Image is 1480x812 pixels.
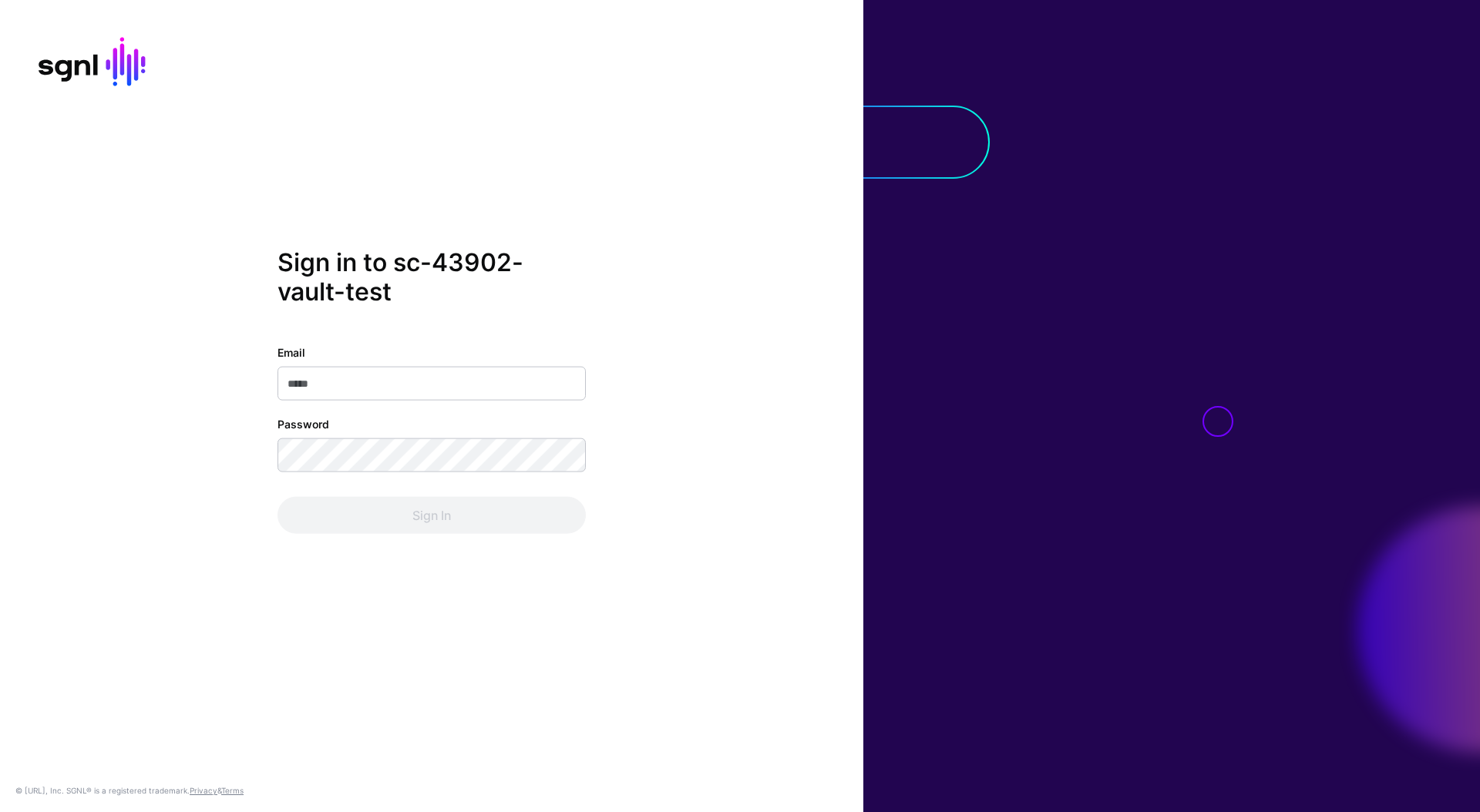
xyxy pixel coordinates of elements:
[277,344,305,360] label: Email
[221,786,244,795] a: Terms
[277,415,329,431] label: Password
[15,784,244,797] div: © [URL], Inc. SGNL® is a registered trademark. &
[190,786,217,795] a: Privacy
[277,248,586,307] h2: Sign in to sc-43902-vault-test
